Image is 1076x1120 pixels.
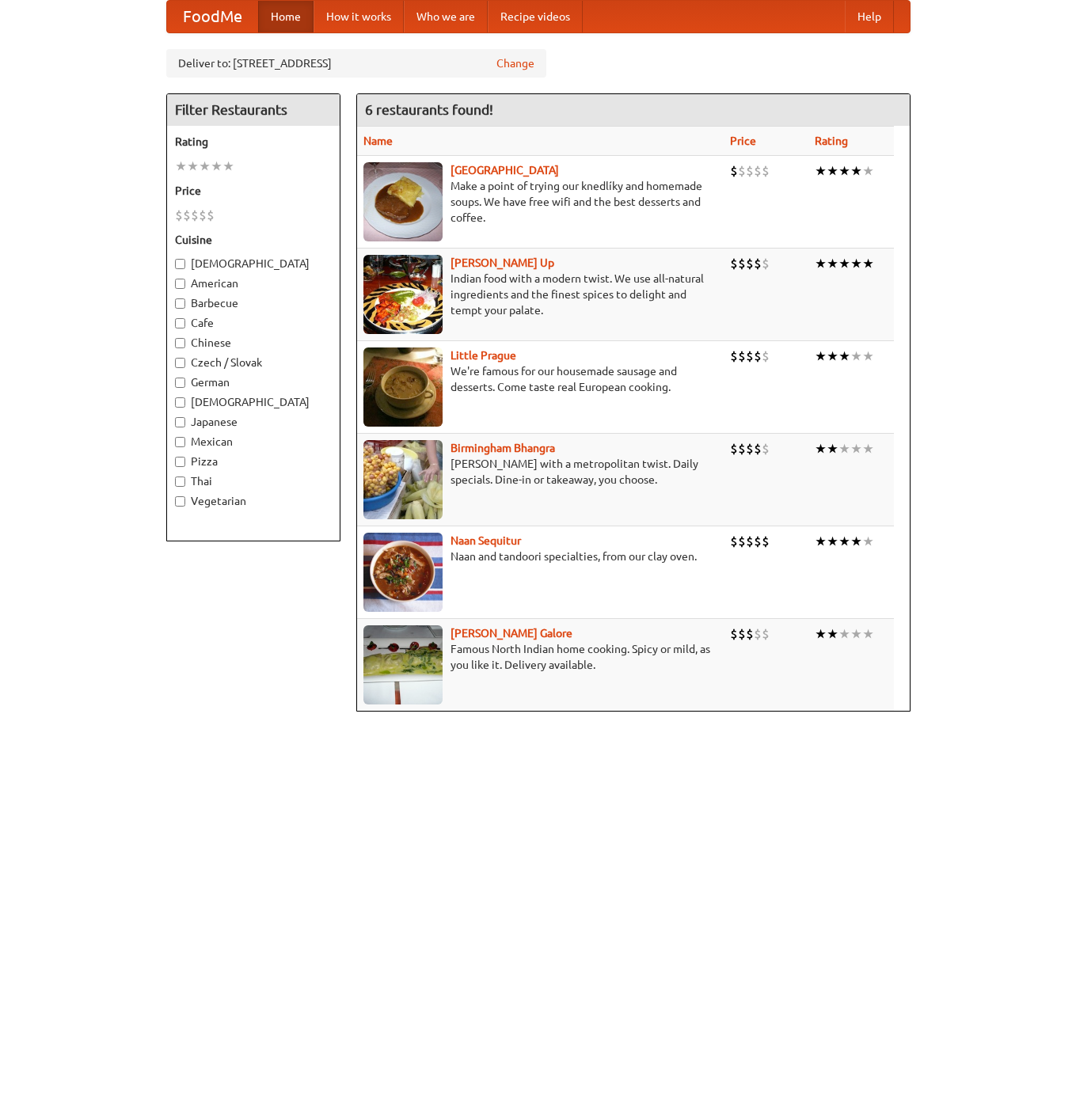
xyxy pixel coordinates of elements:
p: Naan and tandoori specialties, from our clay oven. [363,549,718,564]
label: [DEMOGRAPHIC_DATA] [175,256,332,271]
li: $ [762,625,770,643]
p: Make a point of trying our knedlíky and homemade soups. We have free wifi and the best desserts a... [363,178,718,226]
li: ★ [199,158,211,175]
img: czechpoint.jpg [363,162,443,241]
li: $ [730,347,738,365]
input: Thai [175,476,185,487]
li: ★ [827,255,838,272]
li: ★ [187,158,199,175]
li: ★ [838,625,850,643]
li: $ [754,440,762,457]
h5: Cuisine [175,232,332,248]
li: ★ [827,533,838,550]
b: Birmingham Bhangra [451,442,555,454]
a: Home [258,1,314,32]
li: $ [738,440,746,457]
li: ★ [850,440,862,457]
li: $ [730,440,738,457]
li: $ [762,533,770,550]
b: [PERSON_NAME] Up [451,256,554,269]
label: Pizza [175,454,332,469]
li: $ [199,207,207,224]
li: ★ [827,162,838,180]
label: Mexican [175,434,332,450]
li: $ [730,625,738,643]
h5: Rating [175,134,332,150]
a: Help [845,1,894,32]
li: ★ [815,533,827,550]
li: $ [746,347,754,365]
li: ★ [850,255,862,272]
a: Who we are [404,1,488,32]
input: Vegetarian [175,496,185,507]
label: Czech / Slovak [175,355,332,370]
li: $ [754,625,762,643]
li: ★ [862,533,874,550]
label: Barbecue [175,295,332,311]
li: $ [191,207,199,224]
li: $ [730,533,738,550]
input: Chinese [175,338,185,348]
label: [DEMOGRAPHIC_DATA] [175,394,332,410]
li: $ [738,347,746,365]
label: Cafe [175,315,332,331]
li: ★ [815,255,827,272]
li: ★ [838,533,850,550]
li: $ [754,162,762,180]
input: American [175,279,185,289]
input: German [175,378,185,388]
input: Cafe [175,318,185,328]
input: [DEMOGRAPHIC_DATA] [175,259,185,269]
li: ★ [211,158,222,175]
li: $ [738,625,746,643]
li: $ [183,207,191,224]
h5: Price [175,183,332,199]
li: $ [754,533,762,550]
li: $ [754,255,762,272]
input: Czech / Slovak [175,358,185,368]
label: Japanese [175,414,332,430]
ng-pluralize: 6 restaurants found! [365,102,493,117]
input: Pizza [175,457,185,467]
a: [PERSON_NAME] Galore [451,627,572,640]
a: How it works [314,1,404,32]
li: ★ [850,347,862,365]
a: Rating [815,135,848,147]
li: $ [738,162,746,180]
li: ★ [862,440,874,457]
label: German [175,374,332,390]
li: ★ [815,347,827,365]
li: ★ [838,440,850,457]
p: Indian food with a modern twist. We use all-natural ingredients and the finest spices to delight ... [363,271,718,318]
li: $ [762,347,770,365]
a: [GEOGRAPHIC_DATA] [451,164,559,177]
img: curryup.jpg [363,255,443,334]
li: $ [762,255,770,272]
li: ★ [862,162,874,180]
label: Thai [175,473,332,489]
li: ★ [175,158,187,175]
label: American [175,275,332,291]
label: Vegetarian [175,493,332,509]
a: Naan Sequitur [451,534,521,547]
li: $ [730,255,738,272]
input: Barbecue [175,298,185,309]
a: Name [363,135,393,147]
li: ★ [815,440,827,457]
li: $ [175,207,183,224]
li: ★ [862,347,874,365]
li: ★ [827,347,838,365]
li: ★ [222,158,234,175]
a: Little Prague [451,349,516,362]
li: ★ [838,347,850,365]
li: $ [746,440,754,457]
li: ★ [850,162,862,180]
li: $ [738,255,746,272]
li: $ [762,440,770,457]
li: $ [746,162,754,180]
div: Deliver to: [STREET_ADDRESS] [166,49,546,78]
